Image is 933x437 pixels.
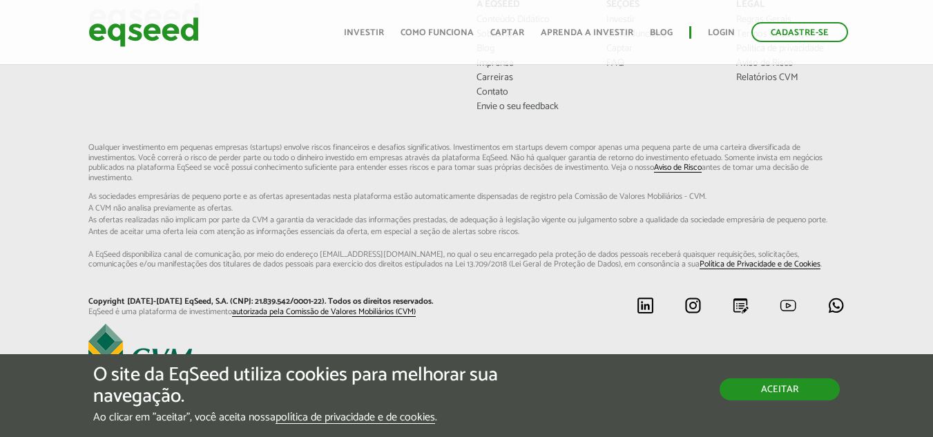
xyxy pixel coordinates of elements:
[88,216,845,224] span: As ofertas realizadas não implicam por parte da CVM a garantia da veracidade das informações p...
[606,59,715,68] a: FAQ
[276,412,435,424] a: política de privacidade e de cookies
[477,102,586,112] a: Envie o seu feedback
[751,22,848,42] a: Cadastre-se
[88,204,845,213] span: A CVM não analisa previamente as ofertas.
[344,28,384,37] a: Investir
[477,73,586,83] a: Carreiras
[93,411,541,424] p: Ao clicar em "aceitar", você aceita nossa .
[736,59,845,68] a: Aviso de Risco
[736,73,845,83] a: Relatórios CVM
[88,143,845,269] p: Qualquer investimento em pequenas empresas (startups) envolve riscos financeiros e desafios signi...
[88,324,192,379] img: EqSeed é uma plataforma de investimento autorizada pela Comissão de Valores Mobiliários (CVM)
[650,28,673,37] a: Blog
[88,14,199,50] img: EqSeed
[490,28,524,37] a: Captar
[654,164,702,173] a: Aviso de Risco
[232,308,416,317] a: autorizada pela Comissão de Valores Mobiliários (CVM)
[401,28,474,37] a: Como funciona
[708,28,735,37] a: Login
[700,260,820,269] a: Política de Privacidade e de Cookies
[88,228,845,236] span: Antes de aceitar uma oferta leia com atenção as informações essenciais da oferta, em especial...
[93,365,541,407] h5: O site da EqSeed utiliza cookies para melhorar sua navegação.
[732,297,749,314] img: blog.svg
[684,297,702,314] img: instagram.svg
[477,88,586,97] a: Contato
[780,297,797,314] img: youtube.svg
[88,307,456,317] p: EqSeed é uma plataforma de investimento
[88,297,456,307] p: Copyright [DATE]-[DATE] EqSeed, S.A. (CNPJ: 21.839.542/0001-22). Todos os direitos reservados.
[477,59,586,68] a: Imprensa
[637,297,654,314] img: linkedin.svg
[88,193,845,201] span: As sociedades empresárias de pequeno porte e as ofertas apresentadas nesta plataforma estão aut...
[720,378,840,400] button: Aceitar
[541,28,633,37] a: Aprenda a investir
[827,297,845,314] img: whatsapp.svg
